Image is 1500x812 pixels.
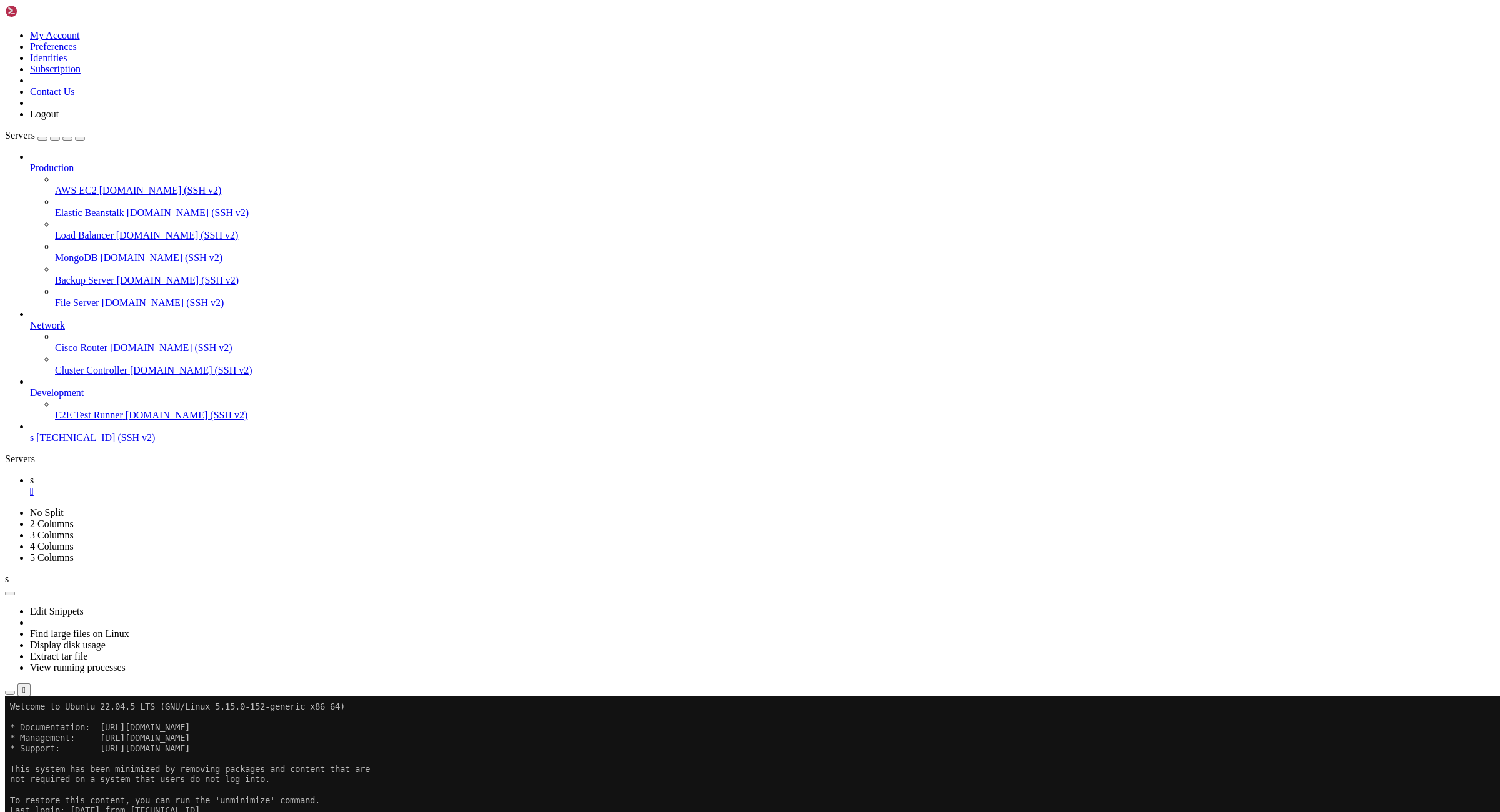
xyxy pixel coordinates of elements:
[30,421,1495,443] li: s [TECHNICAL_ID] (SSH v2)
[116,230,239,240] span: [DOMAIN_NAME] (SSH v2)
[30,64,81,74] a: Subscription
[30,518,74,529] a: 2 Columns
[30,387,1495,399] a: Development
[30,475,34,485] span: s
[30,376,1495,421] li: Development
[30,651,87,661] a: Extract tar file
[55,275,114,285] span: Backup Server
[55,275,1495,286] a: Backup Server [DOMAIN_NAME] (SSH v2)
[55,410,1495,421] a: E2E Test Runner [DOMAIN_NAME] (SSH v2)
[30,662,126,673] a: View running processes
[55,252,1495,264] a: MongoDB [DOMAIN_NAME] (SSH v2)
[30,628,129,639] a: Find large files on Linux
[55,185,97,196] span: AWS EC2
[55,331,1495,354] li: Cisco Router [DOMAIN_NAME] (SSH v2)
[30,432,1495,443] a: s [TECHNICAL_ID] (SSH v2)
[30,432,34,443] span: s
[5,67,1339,78] x-row: This system has been minimized by removing packages and content that are
[55,174,1495,196] li: AWS EC2 [DOMAIN_NAME] (SSH v2)
[5,36,1339,47] x-row: * Management: [URL][DOMAIN_NAME]
[130,365,252,375] span: [DOMAIN_NAME] (SSH v2)
[30,309,1495,376] li: Network
[55,365,127,375] span: Cluster Controller
[117,275,239,285] span: [DOMAIN_NAME] (SSH v2)
[30,475,1495,497] a: s
[55,399,1495,421] li: E2E Test Runner [DOMAIN_NAME] (SSH v2)
[5,130,85,141] a: Servers
[100,252,222,263] span: [DOMAIN_NAME] (SSH v2)
[55,241,1495,264] li: MongoDB [DOMAIN_NAME] (SSH v2)
[30,320,65,330] span: Network
[5,99,1339,109] x-row: To restore this content, you can run the 'unminimize' command.
[30,41,77,52] a: Preferences
[30,552,74,563] a: 5 Columns
[55,230,114,240] span: Load Balancer
[5,5,77,17] img: Shellngn
[30,109,59,119] a: Logout
[55,196,1495,219] li: Elastic Beanstalk [DOMAIN_NAME] (SSH v2)
[5,77,1339,88] x-row: not required on a system that users do not log into.
[5,119,1339,130] x-row: root@dutch-petschite:~#
[55,252,97,263] span: MongoDB
[55,286,1495,309] li: File Server [DOMAIN_NAME] (SSH v2)
[17,683,31,696] button: 
[30,162,74,173] span: Production
[30,86,75,97] a: Contact Us
[36,432,155,443] span: [TECHNICAL_ID] (SSH v2)
[30,606,84,616] a: Edit Snippets
[30,507,64,518] a: No Split
[55,219,1495,241] li: Load Balancer [DOMAIN_NAME] (SSH v2)
[126,410,248,420] span: [DOMAIN_NAME] (SSH v2)
[30,387,84,398] span: Development
[55,264,1495,286] li: Backup Server [DOMAIN_NAME] (SSH v2)
[5,5,1339,16] x-row: Welcome to Ubuntu 22.04.5 LTS (GNU/Linux 5.15.0-152-generic x86_64)
[55,297,99,308] span: File Server
[22,685,26,695] div: 
[55,207,1495,219] a: Elastic Beanstalk [DOMAIN_NAME] (SSH v2)
[30,640,106,650] a: Display disk usage
[30,320,1495,331] a: Network
[55,230,1495,241] a: Load Balancer [DOMAIN_NAME] (SSH v2)
[55,342,1495,354] a: Cisco Router [DOMAIN_NAME] (SSH v2)
[5,109,1339,119] x-row: Last login: [DATE] from [TECHNICAL_ID]
[30,52,67,63] a: Identities
[55,354,1495,376] li: Cluster Controller [DOMAIN_NAME] (SSH v2)
[5,453,1495,465] div: Servers
[30,162,1495,174] a: Production
[5,47,1339,57] x-row: * Support: [URL][DOMAIN_NAME]
[30,486,1495,497] a: 
[30,541,74,552] a: 4 Columns
[55,342,107,353] span: Cisco Router
[30,530,74,540] a: 3 Columns
[55,207,124,218] span: Elastic Beanstalk
[55,185,1495,196] a: AWS EC2 [DOMAIN_NAME] (SSH v2)
[110,342,232,353] span: [DOMAIN_NAME] (SSH v2)
[5,26,1339,36] x-row: * Documentation: [URL][DOMAIN_NAME]
[5,130,35,141] span: Servers
[99,185,222,196] span: [DOMAIN_NAME] (SSH v2)
[55,365,1495,376] a: Cluster Controller [DOMAIN_NAME] (SSH v2)
[55,410,123,420] span: E2E Test Runner
[30,30,80,41] a: My Account
[30,151,1495,309] li: Production
[5,573,9,584] span: s
[131,119,136,130] div: (24, 11)
[102,297,224,308] span: [DOMAIN_NAME] (SSH v2)
[127,207,249,218] span: [DOMAIN_NAME] (SSH v2)
[55,297,1495,309] a: File Server [DOMAIN_NAME] (SSH v2)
